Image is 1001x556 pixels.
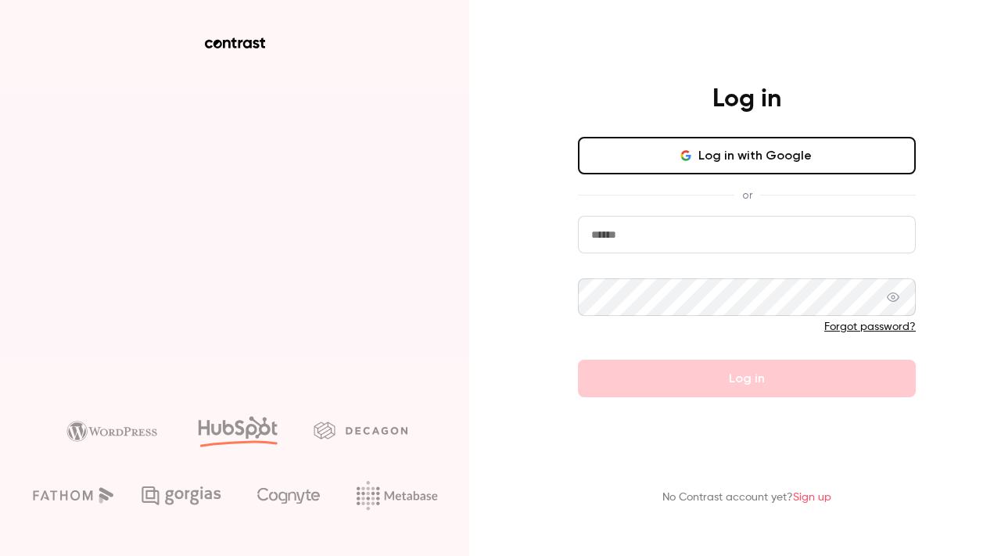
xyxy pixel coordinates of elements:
a: Sign up [793,492,831,503]
a: Forgot password? [824,321,916,332]
p: No Contrast account yet? [662,490,831,506]
span: or [734,187,760,203]
h4: Log in [712,84,781,115]
img: decagon [314,421,407,439]
button: Log in with Google [578,137,916,174]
